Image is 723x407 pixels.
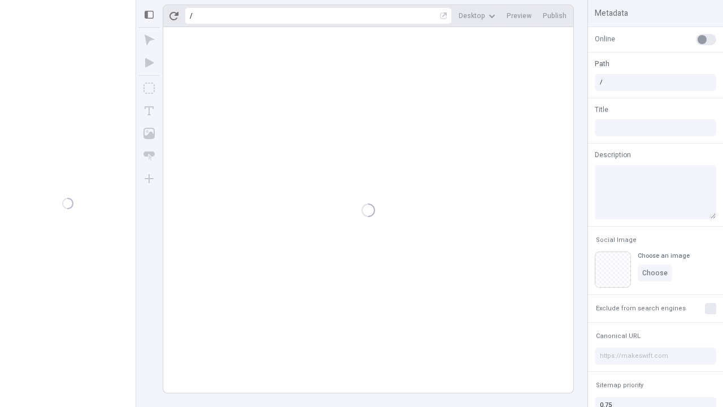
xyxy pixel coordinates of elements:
button: Box [139,78,159,98]
div: / [190,11,193,20]
span: Preview [507,11,532,20]
span: Description [595,150,631,160]
button: Sitemap priority [594,379,646,392]
button: Publish [538,7,571,24]
button: Text [139,101,159,121]
span: Path [595,59,609,69]
span: Online [595,34,615,44]
button: Exclude from search engines [594,302,688,315]
button: Image [139,123,159,144]
span: Sitemap priority [596,381,643,389]
div: Choose an image [638,252,690,260]
input: https://makeswift.com [595,348,716,365]
button: Choose [638,265,672,282]
span: Title [595,105,608,115]
span: Social Image [596,236,637,244]
button: Button [139,146,159,166]
span: Choose [642,269,668,278]
span: Desktop [459,11,485,20]
button: Desktop [454,7,500,24]
span: Exclude from search engines [596,304,686,313]
span: Canonical URL [596,332,641,340]
span: Publish [543,11,567,20]
button: Canonical URL [594,330,643,343]
button: Social Image [594,233,639,247]
button: Preview [502,7,536,24]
